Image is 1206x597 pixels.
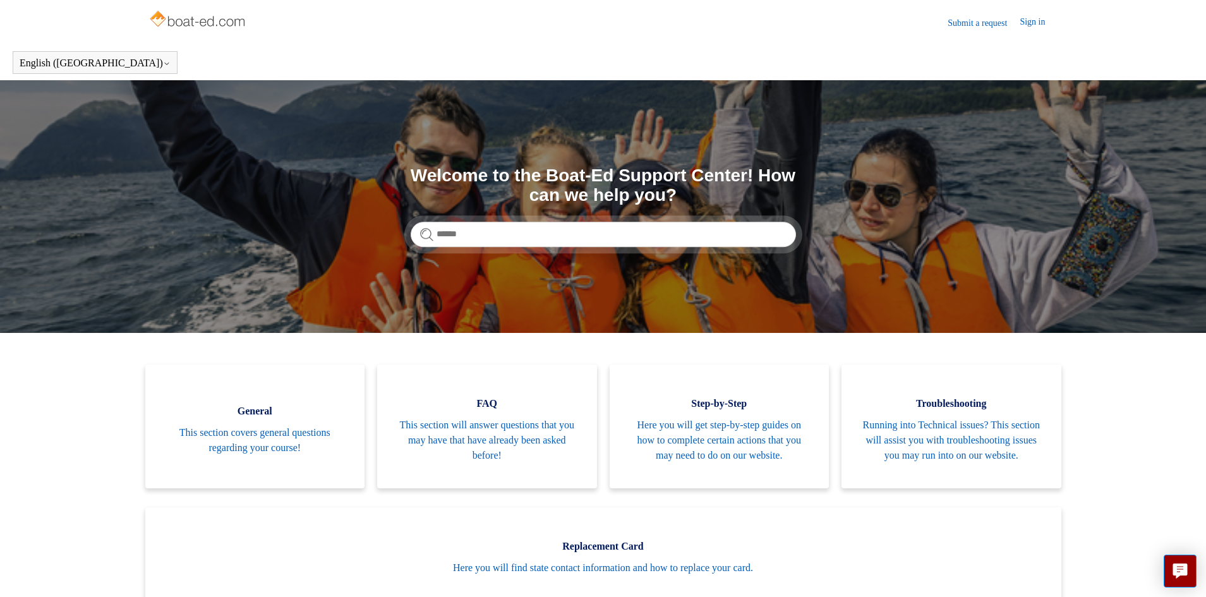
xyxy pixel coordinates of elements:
span: This section covers general questions regarding your course! [164,425,346,455]
span: Running into Technical issues? This section will assist you with troubleshooting issues you may r... [860,418,1042,463]
a: Sign in [1020,15,1058,30]
a: General This section covers general questions regarding your course! [145,365,365,488]
button: English ([GEOGRAPHIC_DATA]) [20,57,171,69]
input: Search [411,222,796,247]
a: Submit a request [948,16,1020,30]
span: Replacement Card [164,539,1042,554]
span: This section will answer questions that you may have that have already been asked before! [396,418,578,463]
span: Here you will find state contact information and how to replace your card. [164,560,1042,576]
a: Troubleshooting Running into Technical issues? This section will assist you with troubleshooting ... [841,365,1061,488]
span: Troubleshooting [860,396,1042,411]
span: General [164,404,346,419]
span: Step-by-Step [629,396,811,411]
h1: Welcome to the Boat-Ed Support Center! How can we help you? [411,166,796,205]
img: Boat-Ed Help Center home page [148,8,249,33]
a: FAQ This section will answer questions that you may have that have already been asked before! [377,365,597,488]
button: Live chat [1164,555,1197,588]
a: Step-by-Step Here you will get step-by-step guides on how to complete certain actions that you ma... [610,365,829,488]
span: Here you will get step-by-step guides on how to complete certain actions that you may need to do ... [629,418,811,463]
span: FAQ [396,396,578,411]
